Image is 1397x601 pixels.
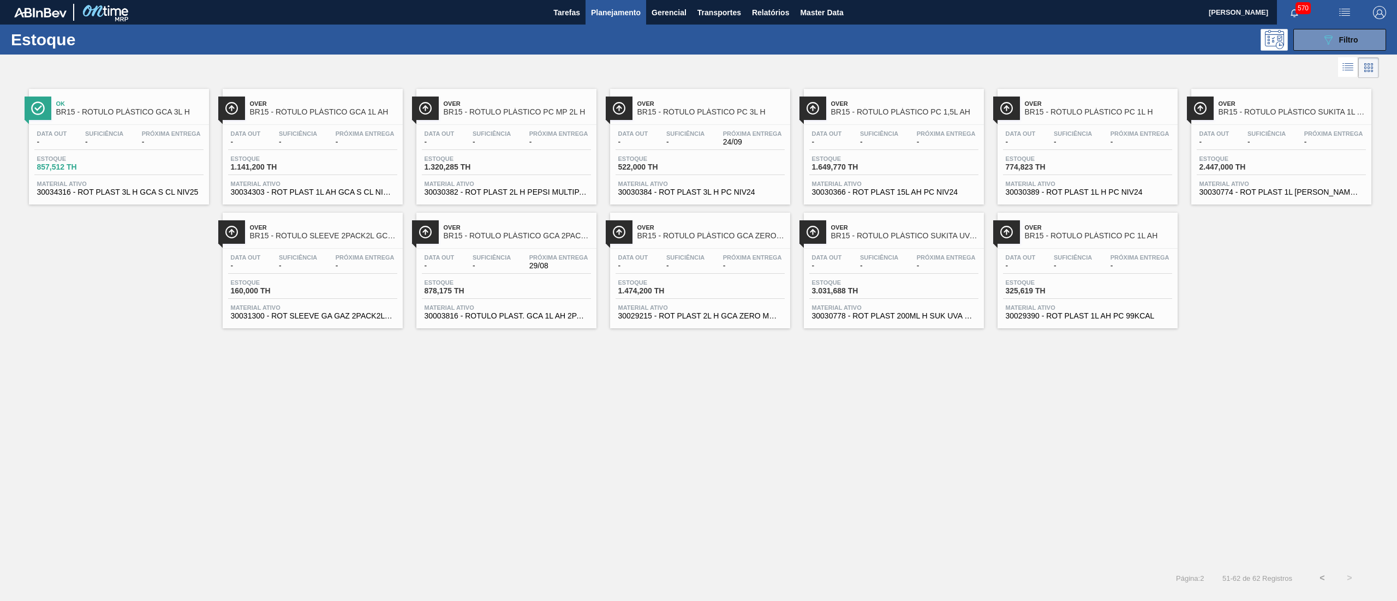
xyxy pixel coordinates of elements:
span: - [1054,262,1092,270]
span: Material ativo [425,181,588,187]
span: Estoque [812,279,888,286]
img: Ícone [225,101,238,115]
span: Material ativo [812,304,976,311]
span: - [1006,138,1036,146]
span: - [279,262,317,270]
img: Ícone [225,225,238,239]
img: Ícone [1193,101,1207,115]
span: 522,000 TH [618,163,695,171]
span: 30030389 - ROT PLAST 1L H PC NIV24 [1006,188,1169,196]
button: Filtro [1293,29,1386,51]
span: 160,000 TH [231,287,307,295]
a: ÍconeOkBR15 - RÓTULO PLÁSTICO GCA 3L HData out-Suficiência-Próxima Entrega-Estoque857,512 THMater... [21,81,214,205]
span: Material ativo [1199,181,1363,187]
button: Notificações [1277,5,1312,20]
span: BR15 - RÓTULO PLÁSTICO GCA 2PACK1L AH [444,232,591,240]
span: Over [637,100,785,107]
span: - [1199,138,1229,146]
span: 30030382 - ROT PLAST 2L H PEPSI MULTIPACK NIV24 [425,188,588,196]
a: ÍconeOverBR15 - RÓTULO PLÁSTICO PC 1L AHData out-Suficiência-Próxima Entrega-Estoque325,619 THMat... [989,205,1183,328]
button: < [1309,564,1336,592]
span: Suficiência [1054,254,1092,261]
span: Próxima Entrega [1304,130,1363,137]
span: - [618,262,648,270]
span: Over [1025,100,1172,107]
span: - [142,138,201,146]
span: Over [831,224,978,231]
span: 878,175 TH [425,287,501,295]
span: Over [831,100,978,107]
span: Próxima Entrega [917,130,976,137]
span: BR15 - RÓTULO PLÁSTICO PC 1L AH [1025,232,1172,240]
span: - [336,138,395,146]
a: ÍconeOverBR15 - RÓTULO PLÁSTICO PC 1L HData out-Suficiência-Próxima Entrega-Estoque774,823 THMate... [989,81,1183,205]
span: Gerencial [652,6,686,19]
span: - [1054,138,1092,146]
img: Ícone [31,101,45,115]
span: BR15 - RÓTULO PLÁSTICO SUKITA UVA MISTA 200ML H [831,232,978,240]
span: Estoque [1006,155,1082,162]
span: 30029215 - ROT PLAST 2L H GCA ZERO MULTIPACK NIV23 [618,312,782,320]
span: Over [250,224,397,231]
img: Ícone [806,101,820,115]
span: BR15 - RÓTULO PLÁSTICO PC MP 2L H [444,108,591,116]
span: - [1006,262,1036,270]
span: Data out [812,130,842,137]
span: 3.031,688 TH [812,287,888,295]
span: Data out [231,130,261,137]
span: - [860,138,898,146]
img: Logout [1373,6,1386,19]
span: Próxima Entrega [336,254,395,261]
span: Transportes [697,6,741,19]
img: Ícone [419,101,432,115]
span: Página : 2 [1176,574,1204,582]
span: Data out [425,130,455,137]
span: - [723,262,782,270]
span: 857,512 TH [37,163,114,171]
span: BR15 - RÓTULO PLÁSTICO PC 1L H [1025,108,1172,116]
img: Ícone [612,225,626,239]
div: Visão em Cards [1358,57,1379,78]
span: 30003816 - ROTULO PLAST. GCA 1L AH 2PACK1L NIV22 [425,312,588,320]
span: Master Data [800,6,843,19]
span: Próxima Entrega [1111,130,1169,137]
span: Material ativo [1006,181,1169,187]
span: 1.649,770 TH [812,163,888,171]
span: Estoque [425,279,501,286]
span: - [1304,138,1363,146]
span: - [1111,138,1169,146]
span: 30030774 - ROT PLAST 1L AH SUKITA NIV24 [1199,188,1363,196]
h1: Estoque [11,33,181,46]
a: ÍconeOverBR15 - RÓTULO PLÁSTICO PC 3L HData out-Suficiência-Próxima Entrega24/09Estoque522,000 TH... [602,81,796,205]
span: - [85,138,123,146]
a: ÍconeOverBR15 - RÓTULO SLEEVE 2PACK2L GCA + GCAZData out-Suficiência-Próxima Entrega-Estoque160,0... [214,205,408,328]
span: Próxima Entrega [336,130,395,137]
span: Suficiência [279,254,317,261]
span: Estoque [231,279,307,286]
span: Estoque [37,155,114,162]
span: - [473,138,511,146]
span: - [231,262,261,270]
span: Over [1219,100,1366,107]
span: - [473,262,511,270]
span: - [812,138,842,146]
span: 30029390 - ROT PLAST 1L AH PC 99KCAL [1006,312,1169,320]
span: Estoque [425,155,501,162]
span: BR15 - RÓTULO PLÁSTICO PC 3L H [637,108,785,116]
span: Próxima Entrega [529,130,588,137]
span: - [279,138,317,146]
span: Próxima Entrega [917,254,976,261]
span: Data out [1006,130,1036,137]
span: Próxima Entrega [723,254,782,261]
img: Ícone [1000,101,1013,115]
span: Estoque [618,279,695,286]
span: - [336,262,395,270]
a: ÍconeOverBR15 - RÓTULO PLÁSTICO SUKITA 1L AHData out-Suficiência-Próxima Entrega-Estoque2.447,000... [1183,81,1377,205]
a: ÍconeOverBR15 - RÓTULO PLÁSTICO GCA 2PACK1L AHData out-Suficiência-Próxima Entrega29/08Estoque878... [408,205,602,328]
div: Visão em Lista [1338,57,1358,78]
span: - [425,262,455,270]
span: BR15 - RÓTULO PLÁSTICO GCA 1L AH [250,108,397,116]
span: 30031300 - ROT SLEEVE GA GAZ 2PACK2L NIV24 [231,312,395,320]
img: Ícone [1000,225,1013,239]
span: 30034316 - ROT PLAST 3L H GCA S CL NIV25 [37,188,201,196]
